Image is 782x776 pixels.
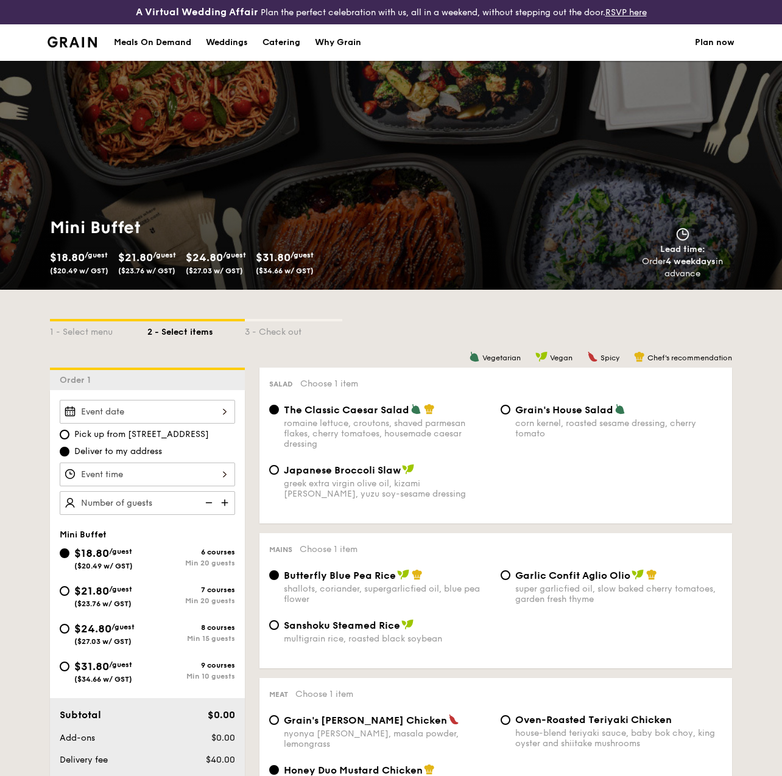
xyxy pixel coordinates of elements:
span: ($27.03 w/ GST) [74,637,132,646]
div: Min 10 guests [147,672,235,680]
span: $0.00 [211,733,235,743]
span: $21.80 [74,584,109,598]
span: $21.80 [118,251,153,264]
span: Salad [269,380,293,388]
div: 2 - Select items [147,321,245,338]
span: ($27.03 w/ GST) [186,267,243,275]
input: Number of guests [60,491,235,515]
div: Order in advance [628,256,737,280]
span: Vegan [550,354,572,362]
h4: A Virtual Wedding Affair [136,5,258,19]
span: ($23.76 w/ GST) [74,599,132,608]
a: Weddings [199,24,255,61]
input: Pick up from [STREET_ADDRESS] [60,430,69,439]
img: icon-vegetarian.fe4039eb.svg [469,351,480,362]
input: $21.80/guest($23.76 w/ GST)7 coursesMin 20 guests [60,586,69,596]
input: Garlic Confit Aglio Oliosuper garlicfied oil, slow baked cherry tomatoes, garden fresh thyme [501,570,510,580]
span: Garlic Confit Aglio Olio [515,570,630,581]
input: $18.80/guest($20.49 w/ GST)6 coursesMin 20 guests [60,548,69,558]
img: icon-add.58712e84.svg [217,491,235,514]
span: Vegetarian [482,354,521,362]
span: Spicy [601,354,619,362]
span: Lead time: [660,244,705,254]
div: 9 courses [147,661,235,669]
div: Min 20 guests [147,596,235,605]
div: romaine lettuce, croutons, shaved parmesan flakes, cherry tomatoes, housemade caesar dressing [284,418,491,449]
img: icon-vegetarian.fe4039eb.svg [615,404,625,414]
span: /guest [111,623,135,631]
span: $31.80 [74,660,109,673]
span: Add-ons [60,733,95,743]
span: Japanese Broccoli Slaw [284,464,401,476]
img: icon-clock.2db775ea.svg [674,228,692,241]
img: Grain [48,37,97,47]
span: /guest [223,251,246,259]
div: Why Grain [315,24,361,61]
span: $31.80 [256,251,291,264]
img: icon-vegan.f8ff3823.svg [397,569,409,580]
span: ($34.66 w/ GST) [256,267,314,275]
div: Min 15 guests [147,634,235,643]
span: ($23.76 w/ GST) [118,267,175,275]
input: $24.80/guest($27.03 w/ GST)8 coursesMin 15 guests [60,624,69,634]
img: icon-vegan.f8ff3823.svg [401,619,414,630]
div: Meals On Demand [114,24,191,61]
span: /guest [153,251,176,259]
span: Delivery fee [60,755,108,765]
span: Meat [269,690,288,699]
span: /guest [291,251,314,259]
div: Catering [262,24,300,61]
span: The Classic Caesar Salad [284,404,409,416]
div: greek extra virgin olive oil, kizami [PERSON_NAME], yuzu soy-sesame dressing [284,478,491,499]
span: $24.80 [186,251,223,264]
div: super garlicfied oil, slow baked cherry tomatoes, garden fresh thyme [515,584,722,604]
img: icon-reduce.1d2dbef1.svg [199,491,217,514]
div: Min 20 guests [147,559,235,567]
span: Butterfly Blue Pea Rice [284,570,396,581]
span: Pick up from [STREET_ADDRESS] [74,428,209,441]
input: Honey Duo Mustard Chickenhouse-blend mustard, maple soy baked potato, parsley [269,765,279,775]
input: Japanese Broccoli Slawgreek extra virgin olive oil, kizami [PERSON_NAME], yuzu soy-sesame dressing [269,465,279,475]
div: 3 - Check out [245,321,342,338]
div: 6 courses [147,548,235,556]
input: Sanshoku Steamed Ricemultigrain rice, roasted black soybean [269,620,279,630]
div: Plan the perfect celebration with us, all in a weekend, without stepping out the door. [130,5,652,19]
span: Order 1 [60,375,96,385]
h1: Mini Buffet [50,217,386,239]
span: Chef's recommendation [647,354,732,362]
input: Deliver to my address [60,447,69,456]
input: $31.80/guest($34.66 w/ GST)9 coursesMin 10 guests [60,662,69,671]
div: 1 - Select menu [50,321,147,338]
span: Deliver to my address [74,446,162,458]
img: icon-spicy.37a8142b.svg [587,351,598,362]
input: The Classic Caesar Saladromaine lettuce, croutons, shaved parmesan flakes, cherry tomatoes, house... [269,405,279,414]
span: $18.80 [50,251,85,264]
input: Grain's [PERSON_NAME] Chickennyonya [PERSON_NAME], masala powder, lemongrass [269,715,279,725]
img: icon-vegan.f8ff3823.svg [535,351,548,362]
input: Oven-Roasted Teriyaki Chickenhouse-blend teriyaki sauce, baby bok choy, king oyster and shiitake ... [501,715,510,725]
img: icon-vegetarian.fe4039eb.svg [410,404,421,414]
div: house-blend teriyaki sauce, baby bok choy, king oyster and shiitake mushrooms [515,728,722,749]
div: 7 courses [147,585,235,594]
a: Why Grain [308,24,368,61]
img: icon-chef-hat.a58ddaea.svg [412,569,423,580]
input: Event time [60,463,235,486]
div: corn kernel, roasted sesame dressing, cherry tomato [515,418,722,439]
span: Mains [269,545,292,554]
span: /guest [109,585,132,593]
img: icon-chef-hat.a58ddaea.svg [634,351,645,362]
a: Catering [255,24,308,61]
span: Honey Duo Mustard Chicken [284,764,423,776]
a: Logotype [48,37,97,47]
img: icon-vegan.f8ff3823.svg [632,569,644,580]
span: Choose 1 item [300,379,358,389]
span: $24.80 [74,622,111,635]
div: 8 courses [147,623,235,632]
span: $18.80 [74,547,109,560]
input: Butterfly Blue Pea Riceshallots, coriander, supergarlicfied oil, blue pea flower [269,570,279,580]
img: icon-vegan.f8ff3823.svg [402,464,414,475]
img: icon-chef-hat.a58ddaea.svg [424,404,435,414]
div: multigrain rice, roasted black soybean [284,634,491,644]
img: icon-chef-hat.a58ddaea.svg [646,569,657,580]
span: Grain's [PERSON_NAME] Chicken [284,715,447,726]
